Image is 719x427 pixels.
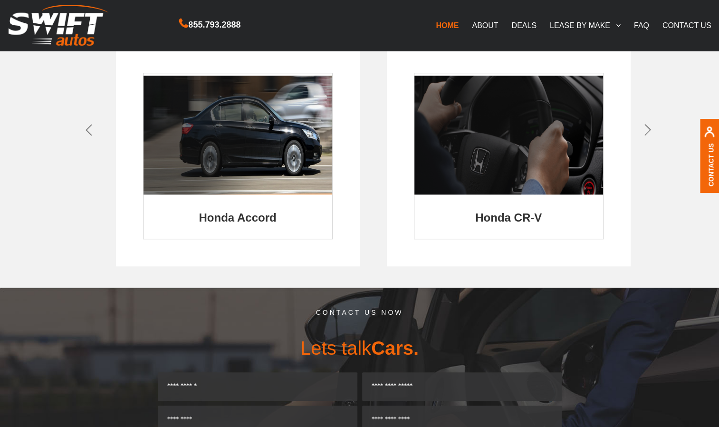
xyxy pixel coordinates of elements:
[171,194,305,224] h2: Honda Accord
[704,126,715,143] img: contact us, iconuser
[144,131,332,224] a: Honda Accord
[543,15,627,35] a: LEASE BY MAKE
[414,76,603,194] img: Honda vehicles ready for leasing at Swift Autos in New Jersey, showcasing fuel efficiency and rel...
[627,15,656,35] a: FAQ
[465,15,505,35] a: ABOUT
[7,323,712,372] h3: Lets talk
[9,5,108,46] img: Swift Autos
[656,15,718,35] a: CONTACT US
[7,309,712,323] h5: CONTACT US NOW
[429,15,465,35] a: HOME
[707,143,715,186] a: Contact Us
[414,131,603,224] a: Honda CR-V
[144,76,332,194] img: Image of Honda vehicles for lease at Swift Autos in New Jersey, showcasing reliability and fuel e...
[179,21,240,29] a: 855.793.2888
[441,194,575,224] h2: Honda CR-V
[188,18,240,32] span: 855.793.2888
[505,15,543,35] a: DEALS
[371,338,419,359] span: Cars.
